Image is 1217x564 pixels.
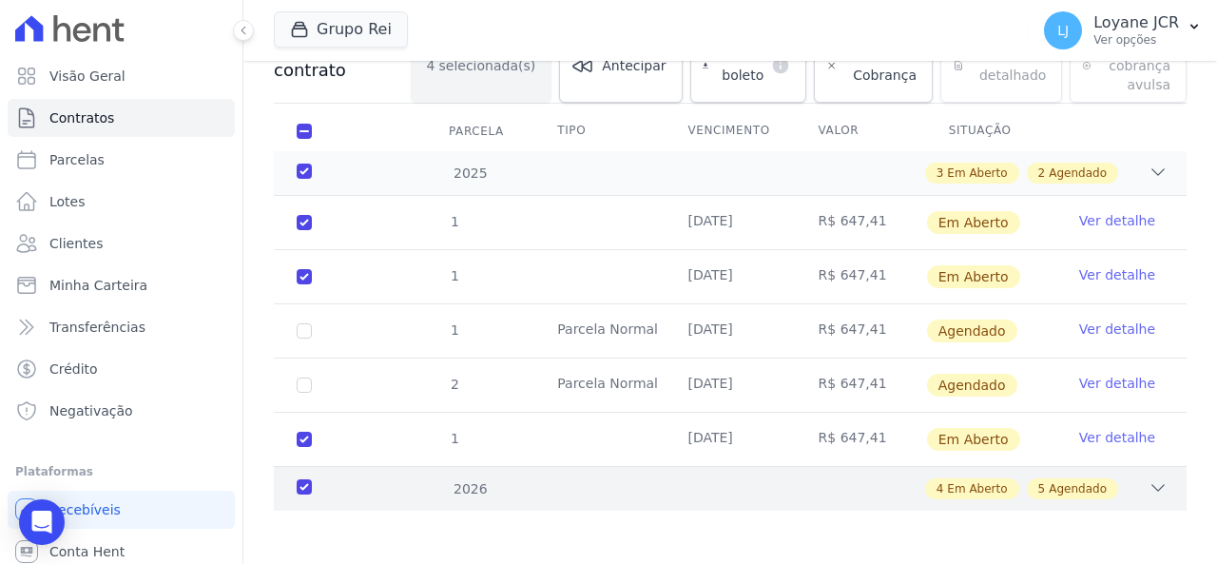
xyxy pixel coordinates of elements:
input: default [297,323,312,339]
div: Open Intercom Messenger [19,499,65,545]
span: Contratos [49,108,114,127]
a: Minha Carteira [8,266,235,304]
th: Valor [796,111,926,151]
input: default [297,269,312,284]
span: 1 [449,214,459,229]
span: Recebíveis [49,500,121,519]
span: Em Aberto [927,428,1020,451]
td: R$ 647,41 [796,413,926,466]
span: 2 [1038,165,1046,182]
input: default [297,432,312,447]
th: Situação [926,111,1056,151]
td: [DATE] [665,196,795,249]
button: Grupo Rei [274,11,408,48]
a: Crédito [8,350,235,388]
span: Agendado [1049,165,1107,182]
span: 1 [449,268,459,283]
span: Clientes [49,234,103,253]
span: 5 [1038,480,1046,497]
span: Crédito [49,360,98,379]
span: Em Aberto [927,265,1020,288]
p: Ver opções [1093,32,1179,48]
span: Em Aberto [927,211,1020,234]
td: [DATE] [665,304,795,358]
span: 1 [449,431,459,446]
span: Antecipar [602,56,666,75]
td: R$ 647,41 [796,359,926,412]
span: Agendado [1049,480,1107,497]
a: Baixar boleto [690,29,807,103]
span: Cancelar Cobrança [845,47,917,85]
span: Negativação [49,401,133,420]
span: LJ [1057,24,1069,37]
a: Cancelar Cobrança [814,29,933,103]
span: Agendado [927,374,1017,397]
a: Contratos [8,99,235,137]
td: R$ 647,41 [796,250,926,303]
td: Parcela Normal [534,304,665,358]
a: Parcelas [8,141,235,179]
input: default [297,215,312,230]
td: [DATE] [665,359,795,412]
button: LJ Loyane JCR Ver opções [1029,4,1217,57]
td: Parcela Normal [534,359,665,412]
td: R$ 647,41 [796,196,926,249]
a: Negativação [8,392,235,430]
a: Ver detalhe [1079,211,1155,230]
span: 4 [937,480,944,497]
span: Agendado [927,320,1017,342]
a: Antecipar [559,29,682,103]
span: Transferências [49,318,145,337]
a: Visão Geral [8,57,235,95]
span: Conta Hent [49,542,125,561]
div: Parcela [426,112,527,150]
th: Vencimento [665,111,795,151]
td: [DATE] [665,413,795,466]
span: selecionada(s) [439,56,536,75]
a: Ver detalhe [1079,320,1155,339]
span: 1 [449,322,459,338]
span: Visão Geral [49,67,126,86]
td: [DATE] [665,250,795,303]
div: Plataformas [15,460,227,483]
a: Clientes [8,224,235,263]
span: 3 [937,165,944,182]
span: 4 [427,56,435,75]
th: Tipo [534,111,665,151]
a: Ver detalhe [1079,265,1155,284]
a: Ver detalhe [1079,428,1155,447]
input: default [297,378,312,393]
a: Transferências [8,308,235,346]
p: Loyane JCR [1093,13,1179,32]
a: Lotes [8,183,235,221]
span: Em Aberto [947,480,1007,497]
span: Em Aberto [947,165,1007,182]
span: Minha Carteira [49,276,147,295]
td: R$ 647,41 [796,304,926,358]
span: Parcelas [49,150,105,169]
span: Lotes [49,192,86,211]
span: Baixar boleto [716,47,763,85]
a: Recebíveis [8,491,235,529]
a: Ver detalhe [1079,374,1155,393]
span: 2 [449,377,459,392]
